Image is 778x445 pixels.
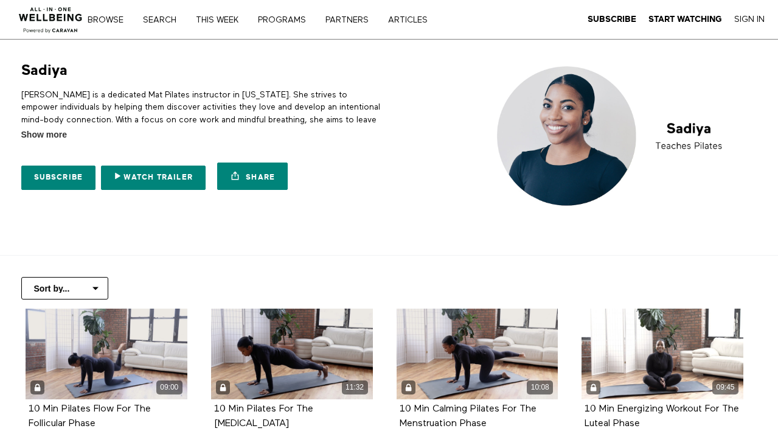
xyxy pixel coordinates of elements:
strong: 10 Min Pilates For The Menstrual Cycle [214,404,313,428]
div: 09:00 [156,380,182,394]
a: 10 Min Calming Pilates For The Menstruation Phase [400,404,537,427]
a: 10 Min Energizing Workout For The Luteal Phase [585,404,739,427]
strong: Start Watching [648,15,722,24]
a: 10 Min Energizing Workout For The Luteal Phase 09:45 [582,309,743,399]
img: Sadiya [488,61,757,212]
strong: 10 Min Calming Pilates For The Menstruation Phase [400,404,537,428]
a: Search [139,16,189,24]
strong: 10 Min Pilates Flow For The Follicular Phase [29,404,151,428]
a: Subscribe [21,166,96,190]
a: Sign In [734,14,765,25]
a: Subscribe [588,14,636,25]
a: ARTICLES [384,16,440,24]
a: Watch Trailer [101,166,206,190]
span: Show more [21,128,67,141]
a: 10 Min Pilates Flow For The Follicular Phase 09:00 [26,309,187,399]
h1: Sadiya [21,61,68,80]
p: [PERSON_NAME] is a dedicated Mat Pilates instructor in [US_STATE]. She strives to empower individ... [21,89,385,138]
a: THIS WEEK [192,16,251,24]
div: 11:32 [342,380,368,394]
a: 10 Min Calming Pilates For The Menstruation Phase 10:08 [397,309,558,399]
a: PARTNERS [321,16,381,24]
a: 10 Min Pilates For The Menstrual Cycle 11:32 [211,309,373,399]
a: Share [217,163,288,190]
a: Browse [83,16,136,24]
div: 10:08 [527,380,553,394]
div: 09:45 [712,380,738,394]
a: 10 Min Pilates Flow For The Follicular Phase [29,404,151,427]
strong: 10 Min Energizing Workout For The Luteal Phase [585,404,739,428]
a: PROGRAMS [254,16,319,24]
nav: Primary [96,13,453,26]
a: 10 Min Pilates For The [MEDICAL_DATA] [214,404,313,427]
strong: Subscribe [588,15,636,24]
a: Start Watching [648,14,722,25]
